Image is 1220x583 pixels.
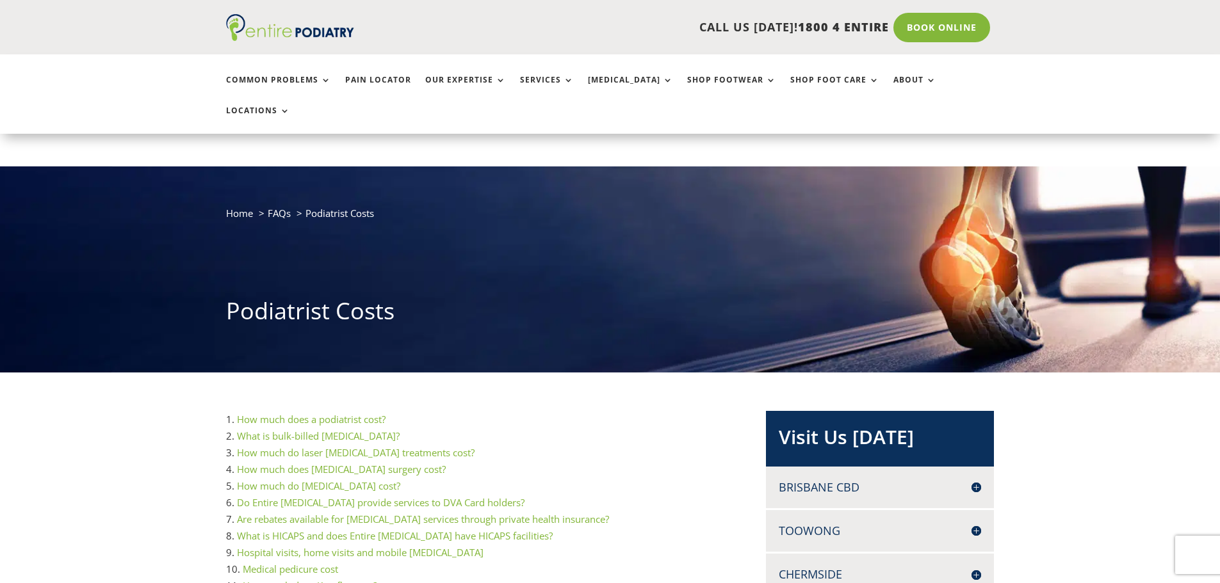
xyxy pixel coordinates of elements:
h2: Visit Us [DATE] [779,424,981,457]
h4: Toowong [779,523,981,539]
a: Are rebates available for [MEDICAL_DATA] services through private health insurance? [237,513,609,525]
a: How much does [MEDICAL_DATA] surgery cost? [237,463,446,475]
h4: Brisbane CBD [779,479,981,495]
a: How much do laser [MEDICAL_DATA] treatments cost? [237,446,475,459]
a: [MEDICAL_DATA] [588,76,673,103]
a: Entire Podiatry [226,31,354,44]
a: Hospital visits, home visits and mobile [MEDICAL_DATA] [237,546,484,559]
a: What is HICAPS and does Entire [MEDICAL_DATA] have HICAPS facilities? [237,529,553,542]
span: Podiatrist Costs [305,207,374,220]
a: Home [226,207,253,220]
h4: Chermside [779,566,981,582]
a: Shop Footwear [687,76,776,103]
a: What is bulk-billed [MEDICAL_DATA]? [237,429,400,442]
a: Locations [226,106,290,134]
a: About [893,76,936,103]
a: Pain Locator [345,76,411,103]
img: logo (1) [226,14,354,41]
a: Book Online [893,13,990,42]
p: CALL US [DATE]! [403,19,889,36]
a: Locations [226,139,290,166]
nav: breadcrumb [226,205,995,231]
a: Common Problems [226,76,331,103]
a: Shop Foot Care [790,76,879,103]
a: Our Expertise [425,76,506,103]
a: FAQs [268,207,291,220]
a: Medical pedicure cost [243,563,338,575]
h1: Podiatrist Costs [226,295,995,333]
a: How much do [MEDICAL_DATA] cost? [237,479,400,492]
a: How much does a podiatrist cost? [237,413,386,426]
a: Services [520,76,574,103]
span: 1800 4 ENTIRE [798,19,889,35]
a: Do Entire [MEDICAL_DATA] provide services to DVA Card holders? [237,496,525,509]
